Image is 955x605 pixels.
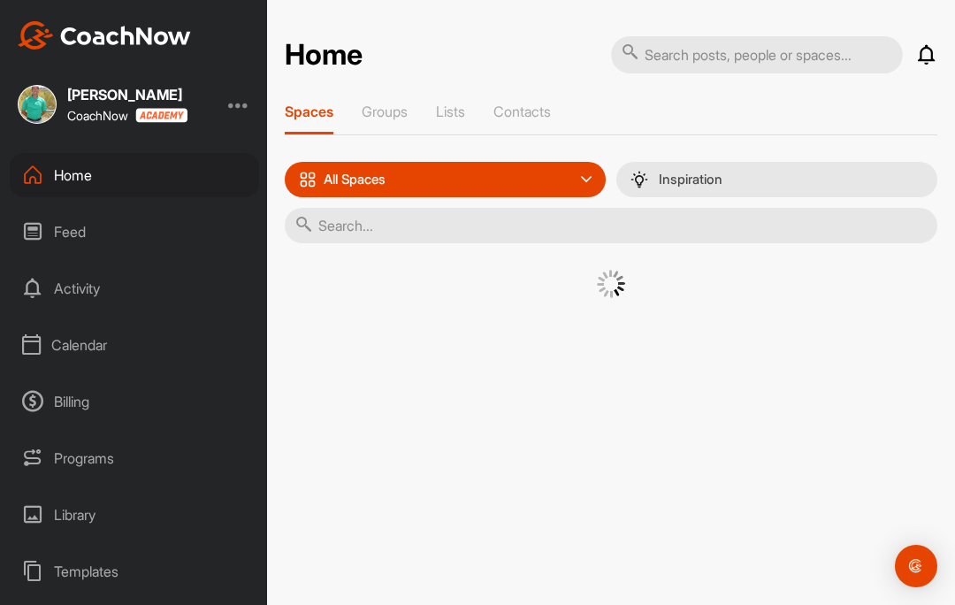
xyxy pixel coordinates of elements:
img: square_a46ac4f4ec101cf76bbee5dc33b5f0e3.jpg [18,85,57,124]
div: CoachNow [67,108,187,123]
img: G6gVgL6ErOh57ABN0eRmCEwV0I4iEi4d8EwaPGI0tHgoAbU4EAHFLEQAh+QQFCgALACwIAA4AGAASAAAEbHDJSesaOCdk+8xg... [597,270,625,298]
div: Open Intercom Messenger [895,545,937,587]
div: Templates [10,549,259,594]
p: Spaces [285,103,333,120]
div: Programs [10,436,259,480]
p: All Spaces [324,172,386,187]
div: [PERSON_NAME] [67,88,187,102]
p: Groups [362,103,408,120]
div: Feed [10,210,259,254]
img: icon [299,171,317,188]
div: Home [10,153,259,197]
img: CoachNow acadmey [135,108,187,123]
p: Contacts [493,103,551,120]
div: Library [10,493,259,537]
div: Activity [10,266,259,310]
p: Lists [436,103,465,120]
input: Search posts, people or spaces... [611,36,903,73]
img: CoachNow [18,21,191,50]
h2: Home [285,38,363,73]
p: Inspiration [659,172,722,187]
input: Search... [285,208,937,243]
div: Calendar [10,323,259,367]
img: menuIcon [630,171,648,188]
div: Billing [10,379,259,424]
